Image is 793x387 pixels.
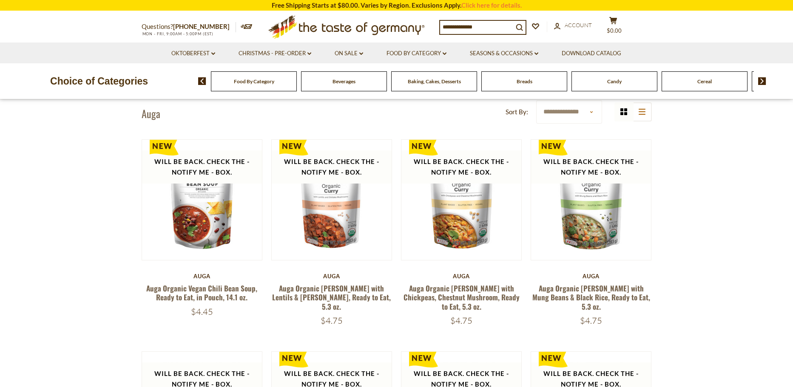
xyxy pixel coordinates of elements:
[142,31,214,36] span: MON - FRI, 9:00AM - 5:00PM (EST)
[404,283,520,312] a: Auga Organic [PERSON_NAME] with Chickpeas, Chestnut Mushroom, Ready to Eat, 5.3 oz.
[321,315,343,326] span: $4.75
[531,140,651,260] img: Auga Curry with Mung Beans and Black Rice
[142,21,236,32] p: Questions?
[607,78,622,85] a: Candy
[146,283,257,302] a: Auga Organic Vegan Chili Bean Soup, Ready to Eat, in Pouch, 14.1 oz.
[191,306,213,317] span: $4.45
[697,78,712,85] a: Cereal
[517,78,532,85] a: Breads
[758,77,766,85] img: next arrow
[580,315,602,326] span: $4.75
[387,49,446,58] a: Food By Category
[565,22,592,28] span: Account
[142,107,160,120] h1: Auga
[401,140,522,260] img: Auga Curry with Chickpeas and Chestnut Mushrooms
[198,77,206,85] img: previous arrow
[562,49,621,58] a: Download Catalog
[554,21,592,30] a: Account
[470,49,538,58] a: Seasons & Occasions
[601,17,626,38] button: $0.00
[532,283,650,312] a: Auga Organic [PERSON_NAME] with Mung Beans & Black Rice, Ready to Eat, 5.3 oz.
[272,140,392,260] img: Auga Curry with Lentils and Shiitake Mushrooms
[271,273,392,280] div: Auga
[234,78,274,85] a: Food By Category
[171,49,215,58] a: Oktoberfest
[333,78,355,85] a: Beverages
[142,140,262,260] img: Auga Organic Vegan Chili Bean Soup, Ready to Eat, in Pouch, 14.1 oz.
[531,273,652,280] div: Auga
[408,78,461,85] a: Baking, Cakes, Desserts
[173,23,230,30] a: [PHONE_NUMBER]
[607,27,622,34] span: $0.00
[401,273,522,280] div: Auga
[239,49,311,58] a: Christmas - PRE-ORDER
[142,273,263,280] div: Auga
[506,107,528,117] label: Sort By:
[461,1,522,9] a: Click here for details.
[450,315,472,326] span: $4.75
[335,49,363,58] a: On Sale
[272,283,391,312] a: Auga Organic [PERSON_NAME] with Lentils & [PERSON_NAME], Ready to Eat, 5.3 oz.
